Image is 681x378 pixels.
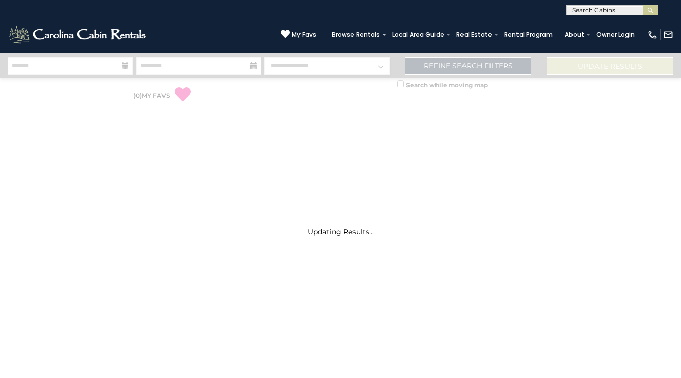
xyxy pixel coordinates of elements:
[8,24,149,45] img: White-1-2.png
[326,28,385,42] a: Browse Rentals
[663,30,673,40] img: mail-regular-white.png
[499,28,558,42] a: Rental Program
[387,28,449,42] a: Local Area Guide
[591,28,640,42] a: Owner Login
[647,30,658,40] img: phone-regular-white.png
[560,28,589,42] a: About
[292,30,316,39] span: My Favs
[451,28,497,42] a: Real Estate
[281,29,316,40] a: My Favs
